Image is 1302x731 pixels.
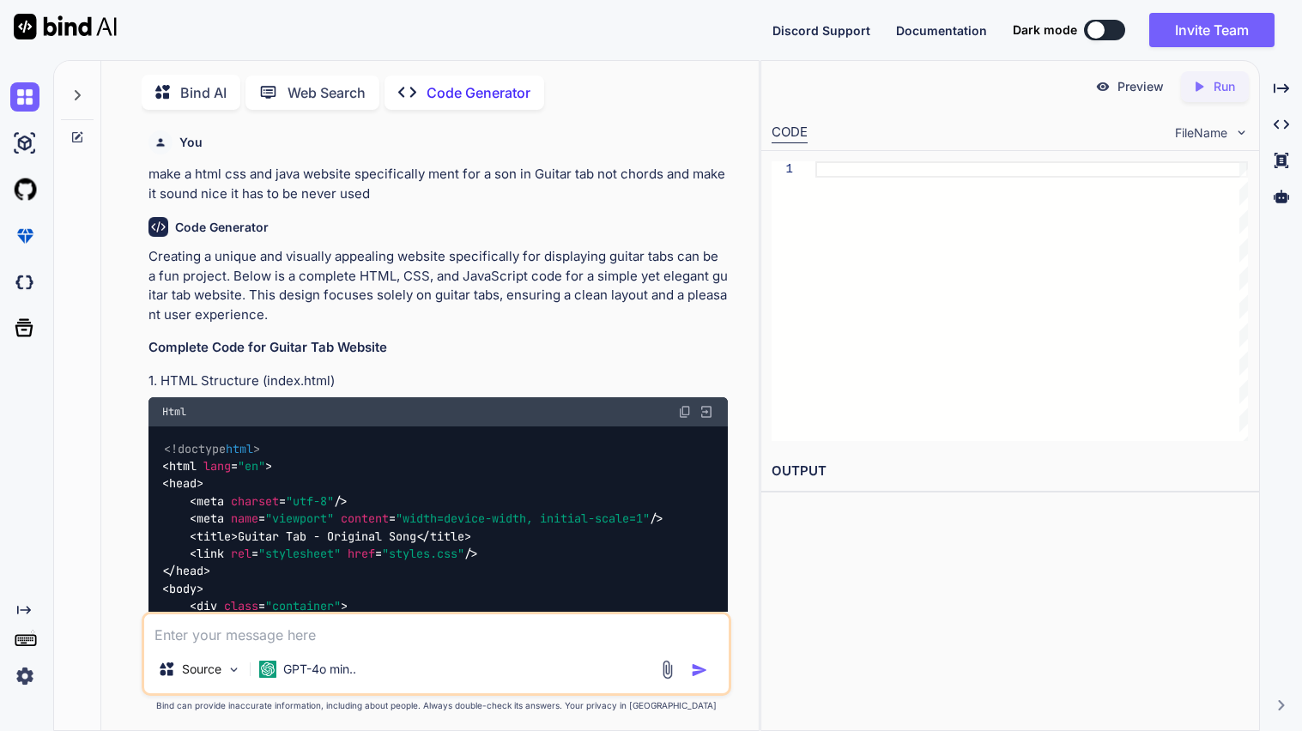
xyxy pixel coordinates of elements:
[430,529,464,544] span: title
[772,123,808,143] div: CODE
[197,599,217,614] span: div
[1095,79,1111,94] img: preview
[10,82,39,112] img: chat
[203,458,231,474] span: lang
[190,493,348,509] span: < = />
[231,493,279,509] span: charset
[1175,124,1227,142] span: FileName
[416,529,471,544] span: </ >
[1013,21,1077,39] span: Dark mode
[227,662,241,677] img: Pick Models
[164,441,260,456] span: <!doctype >
[348,546,375,561] span: href
[224,599,258,614] span: class
[238,458,265,474] span: "en"
[190,529,238,544] span: < >
[10,129,39,158] img: ai-studio
[148,338,728,358] h3: Complete Code for Guitar Tab Website
[148,247,728,324] p: Creating a unique and visually appealing website specifically for displaying guitar tabs can be a...
[148,372,728,391] h4: 1. HTML Structure (index.html)
[1214,78,1235,95] p: Run
[258,546,341,561] span: "stylesheet"
[772,21,870,39] button: Discord Support
[231,511,258,527] span: name
[761,451,1259,492] h2: OUTPUT
[657,660,677,680] img: attachment
[427,82,530,103] p: Code Generator
[1117,78,1164,95] p: Preview
[176,564,203,579] span: head
[180,82,227,103] p: Bind AI
[10,662,39,691] img: settings
[175,219,269,236] h6: Code Generator
[10,221,39,251] img: premium
[896,21,987,39] button: Documentation
[14,14,117,39] img: Bind AI
[226,441,253,456] span: html
[142,699,731,712] p: Bind can provide inaccurate information, including about people. Always double-check its answers....
[10,268,39,297] img: darkCloudIdeIcon
[162,405,186,419] span: Html
[382,546,464,561] span: "styles.css"
[772,23,870,38] span: Discord Support
[190,546,478,561] span: < = = />
[10,175,39,204] img: githubLight
[197,511,224,527] span: meta
[197,529,231,544] span: title
[283,661,356,678] p: GPT-4o min..
[288,82,366,103] p: Web Search
[169,458,197,474] span: html
[286,493,334,509] span: "utf-8"
[179,134,203,151] h6: You
[699,404,714,420] img: Open in Browser
[190,599,348,614] span: < = >
[265,599,341,614] span: "container"
[1234,125,1249,140] img: chevron down
[148,165,728,203] p: make a html css and java website specifically ment for a son in Guitar tab not chords and make it...
[1149,13,1275,47] button: Invite Team
[197,493,224,509] span: meta
[678,405,692,419] img: copy
[162,476,203,492] span: < >
[772,161,793,178] div: 1
[197,546,224,561] span: link
[231,546,251,561] span: rel
[396,511,650,527] span: "width=device-width, initial-scale=1"
[341,511,389,527] span: content
[162,564,210,579] span: </ >
[259,661,276,678] img: GPT-4o mini
[162,458,272,474] span: < = >
[190,511,663,527] span: < = = />
[182,661,221,678] p: Source
[896,23,987,38] span: Documentation
[169,476,197,492] span: head
[265,511,334,527] span: "viewport"
[691,662,708,679] img: icon
[162,581,203,596] span: < >
[169,581,197,596] span: body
